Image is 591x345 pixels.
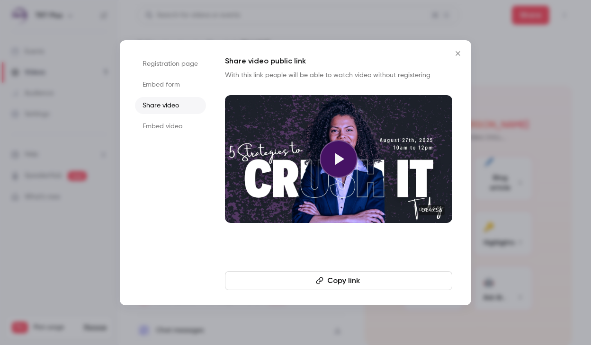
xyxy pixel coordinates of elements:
li: Embed video [135,118,206,135]
span: 01:47:56 [419,205,445,215]
li: Embed form [135,76,206,93]
button: Close [448,44,467,63]
li: Registration page [135,55,206,72]
li: Share video [135,97,206,114]
a: 01:47:56 [225,95,452,223]
button: Copy link [225,271,452,290]
p: With this link people will be able to watch video without registering [225,71,452,80]
h1: Share video public link [225,55,452,67]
